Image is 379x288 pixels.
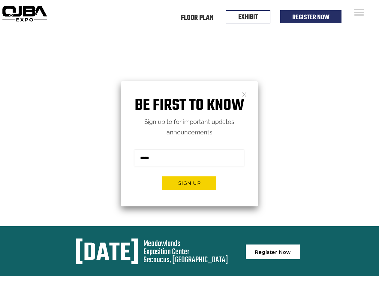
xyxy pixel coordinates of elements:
[162,176,216,190] button: Sign up
[121,96,258,115] h1: Be first to know
[143,240,228,264] div: Meadowlands Exposition Center Secaucus, [GEOGRAPHIC_DATA]
[292,12,329,22] a: Register Now
[238,12,258,22] a: EXHIBIT
[246,244,300,259] a: Register Now
[75,240,139,267] div: [DATE]
[242,91,247,97] a: Close
[121,117,258,138] p: Sign up to for important updates announcements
